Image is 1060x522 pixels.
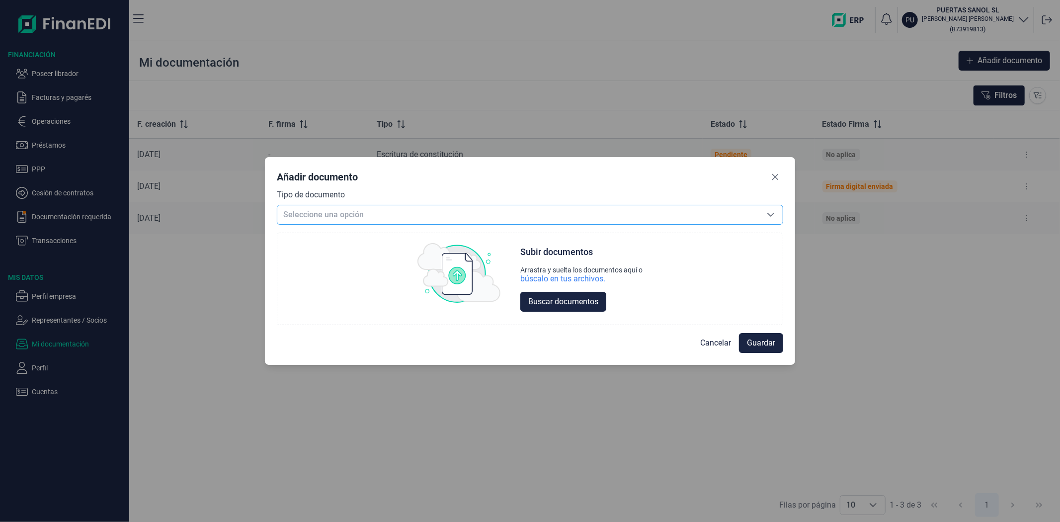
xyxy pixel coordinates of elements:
button: Guardar [739,333,783,353]
span: Guardar [747,337,775,349]
div: Añadir documento [277,170,358,184]
div: búscalo en tus archivos. [520,274,605,284]
button: Close [767,169,783,185]
button: Cancelar [692,333,739,353]
button: Buscar documentos [520,292,606,312]
label: Tipo de documento [277,189,345,201]
span: Cancelar [700,337,731,349]
div: Subir documentos [520,246,593,258]
div: Arrastra y suelta los documentos aquí o [520,266,643,274]
span: Buscar documentos [528,296,598,308]
div: Seleccione una opción [759,205,783,224]
img: upload img [417,243,501,303]
div: búscalo en tus archivos. [520,274,643,284]
span: Seleccione una opción [277,205,759,224]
